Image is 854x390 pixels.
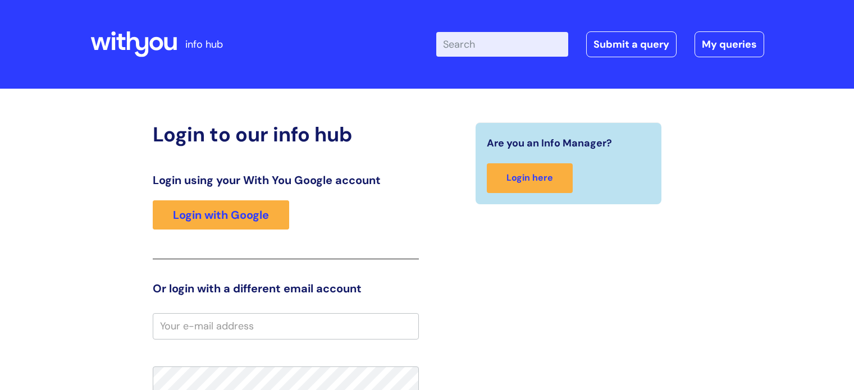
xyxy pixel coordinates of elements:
[153,282,419,295] h3: Or login with a different email account
[586,31,677,57] a: Submit a query
[487,163,573,193] a: Login here
[153,313,419,339] input: Your e-mail address
[153,200,289,230] a: Login with Google
[153,122,419,146] h2: Login to our info hub
[487,134,612,152] span: Are you an Info Manager?
[695,31,764,57] a: My queries
[185,35,223,53] p: info hub
[153,173,419,187] h3: Login using your With You Google account
[436,32,568,57] input: Search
